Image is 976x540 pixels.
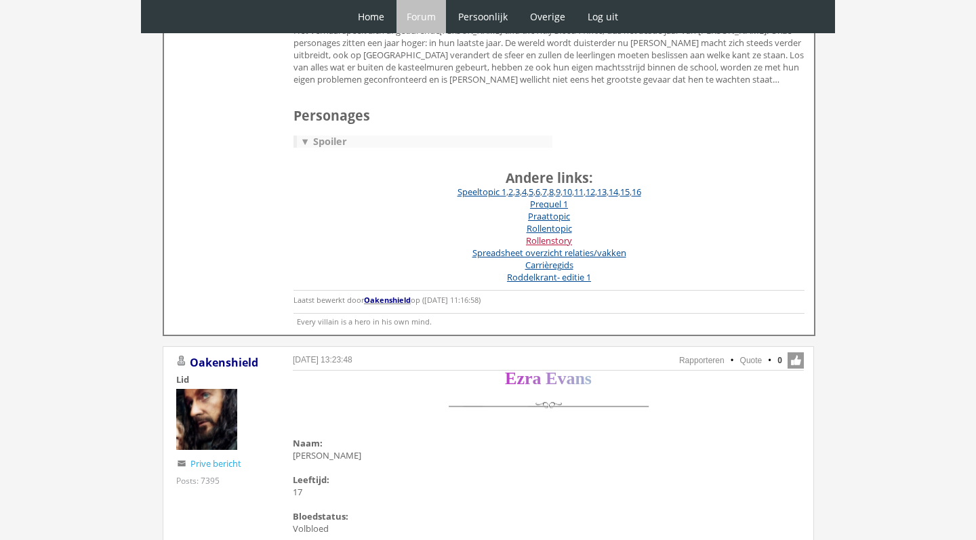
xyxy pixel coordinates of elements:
[533,369,542,388] span: a
[190,355,258,370] a: Oakenshield
[522,186,527,198] a: 4
[527,222,572,234] a: Rollentopic
[546,369,557,388] span: E
[609,186,618,198] a: 14
[176,373,271,386] div: Lid
[597,186,607,198] a: 13
[508,186,513,198] a: 2
[516,369,525,388] span: z
[293,290,805,310] p: Laatst bewerkt door op ([DATE] 11:16:58)
[574,186,584,198] a: 11
[632,186,641,198] a: 16
[293,313,805,327] p: Every villain is a hero in his own mind.
[575,369,584,388] span: n
[586,186,595,198] a: 12
[528,210,570,222] a: Praattopic
[526,234,572,247] a: Rollenstory
[549,186,554,198] a: 8
[679,356,725,365] a: Rapporteren
[556,186,561,198] a: 9
[506,169,593,187] b: Andere links:
[297,136,552,148] div: Spoiler
[176,475,220,486] div: Posts: 7395
[293,172,805,283] div: , , , , , , , , , , , , , , ,
[293,510,348,522] b: Bloedstatus:
[293,106,370,125] b: Personages
[525,259,573,271] a: Carrièregids
[525,369,533,388] span: r
[297,135,313,148] span: ▼
[529,186,533,198] a: 5
[505,369,516,388] span: E
[566,369,575,388] span: a
[530,198,568,210] a: Prequel 1
[777,354,782,367] span: 0
[557,369,566,388] span: v
[190,457,241,470] a: Prive bericht
[740,356,762,365] a: Quote
[443,391,653,421] img: scheidingslijn.png
[457,186,506,198] a: Speeltopic 1
[364,295,411,305] a: Oakenshield
[535,186,540,198] a: 6
[293,437,323,449] b: Naam:
[293,355,352,365] a: [DATE] 13:23:48
[176,389,237,450] img: Oakenshield
[472,247,626,259] a: Spreadsheet overzicht relaties/vakken
[542,186,547,198] a: 7
[507,271,591,283] a: Roddelkrant- editie 1
[788,352,804,369] span: Like deze post
[563,186,572,198] a: 10
[620,186,630,198] a: 15
[293,474,329,486] b: Leeftijd:
[176,356,187,367] img: Gebruiker is offline
[585,369,592,388] span: s
[515,186,520,198] a: 3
